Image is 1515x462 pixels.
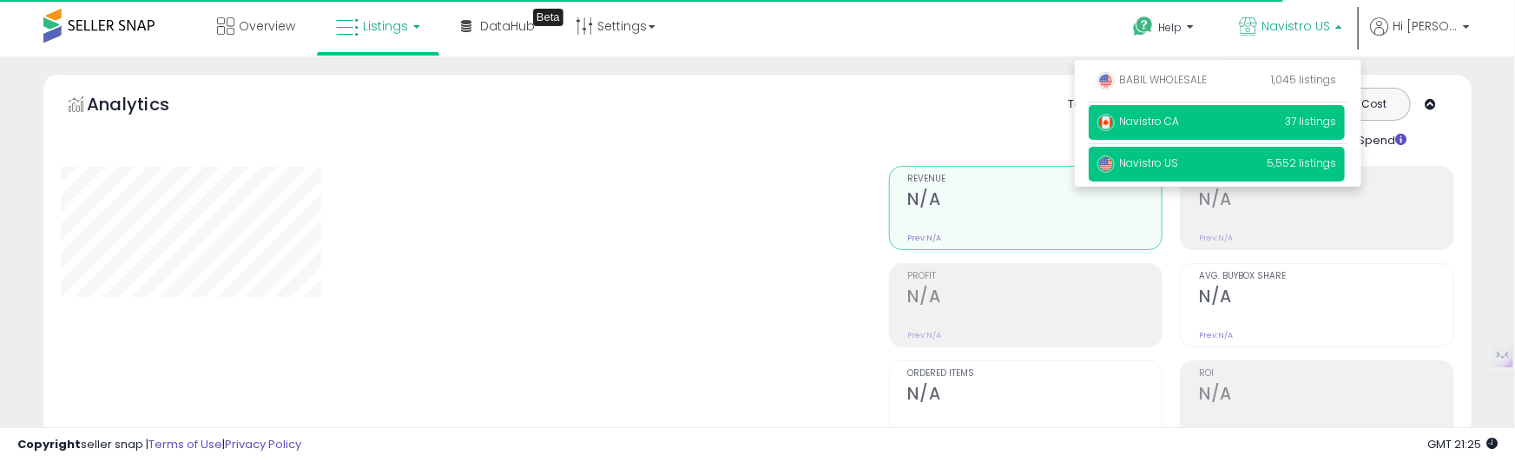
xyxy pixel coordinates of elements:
span: Revenue [908,175,1163,184]
span: 1,045 listings [1271,72,1336,87]
div: Totals For [1068,96,1136,113]
small: Prev: N/A [1199,330,1233,340]
span: Navistro US [1261,17,1330,35]
span: Ordered Items [908,369,1163,379]
h2: N/A [908,189,1163,213]
h2: N/A [1199,287,1453,310]
span: Help [1158,20,1182,35]
a: Terms of Use [148,436,222,452]
h2: N/A [908,384,1163,407]
strong: Copyright [17,436,81,452]
span: DataHub [480,17,535,35]
a: Help [1119,3,1211,56]
small: Prev: N/A [908,330,942,340]
h5: Analytics [87,92,203,121]
i: Get Help [1132,16,1154,37]
h2: N/A [1199,384,1453,407]
h2: N/A [908,287,1163,310]
img: usa.png [1097,72,1115,89]
img: usa.png [1097,155,1115,173]
span: Profit [908,272,1163,281]
div: Tooltip anchor [533,9,563,26]
span: Navistro CA [1097,114,1179,129]
span: Hi [PERSON_NAME] [1393,17,1458,35]
a: Privacy Policy [225,436,301,452]
span: Navistro US [1097,155,1178,170]
span: Listings [363,17,408,35]
span: ROI [1199,369,1453,379]
span: Overview [239,17,295,35]
h2: N/A [1199,189,1453,213]
span: BABIL WHOLESALE [1097,72,1207,87]
span: Avg. Buybox Share [1199,272,1453,281]
small: Prev: N/A [1199,233,1233,243]
span: 2025-10-14 21:25 GMT [1427,436,1498,452]
small: Prev: N/A [908,233,942,243]
span: 37 listings [1285,114,1336,129]
a: Hi [PERSON_NAME] [1370,17,1470,56]
div: seller snap | | [17,437,301,453]
span: 5,552 listings [1267,155,1336,170]
img: canada.png [1097,114,1115,131]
